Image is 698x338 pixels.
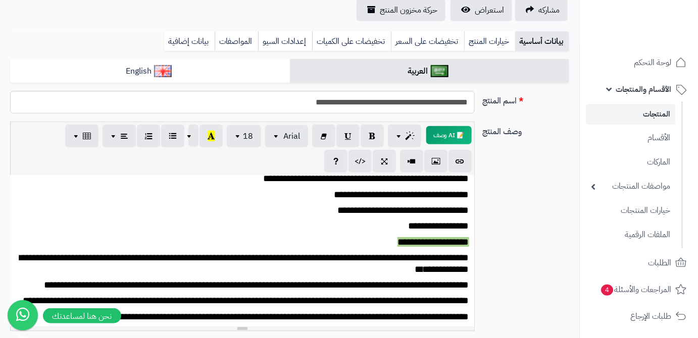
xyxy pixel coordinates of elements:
[600,283,671,297] span: المراجعات والأسئلة
[283,130,300,142] span: Arial
[154,65,172,77] img: English
[616,82,671,96] span: الأقسام والمنتجات
[586,304,692,328] a: طلبات الإرجاع
[515,31,569,51] a: بيانات أساسية
[630,309,671,323] span: طلبات الإرجاع
[391,31,464,51] a: تخفيضات على السعر
[629,27,688,48] img: logo-2.png
[10,59,290,84] a: English
[464,31,515,51] a: خيارات المنتج
[586,104,675,125] a: المنتجات
[586,151,675,173] a: الماركات
[634,55,671,70] span: لوحة التحكم
[426,126,472,144] button: 📝 AI وصف
[258,31,312,51] a: إعدادات السيو
[380,4,437,16] span: حركة مخزون المنتج
[431,65,448,77] img: العربية
[479,91,573,107] label: اسم المنتج
[648,256,671,270] span: الطلبات
[601,285,613,296] span: 4
[290,59,570,84] a: العربية
[243,130,253,142] span: 18
[215,31,258,51] a: المواصفات
[586,50,692,75] a: لوحة التحكم
[538,4,560,16] span: مشاركه
[586,200,675,221] a: خيارات المنتجات
[475,4,504,16] span: استعراض
[586,176,675,197] a: مواصفات المنتجات
[227,125,261,147] button: 18
[586,251,692,275] a: الطلبات
[586,224,675,246] a: الملفات الرقمية
[586,277,692,302] a: المراجعات والأسئلة4
[312,31,391,51] a: تخفيضات على الكميات
[586,127,675,149] a: الأقسام
[164,31,215,51] a: بيانات إضافية
[265,125,308,147] button: Arial
[479,122,573,138] label: وصف المنتج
